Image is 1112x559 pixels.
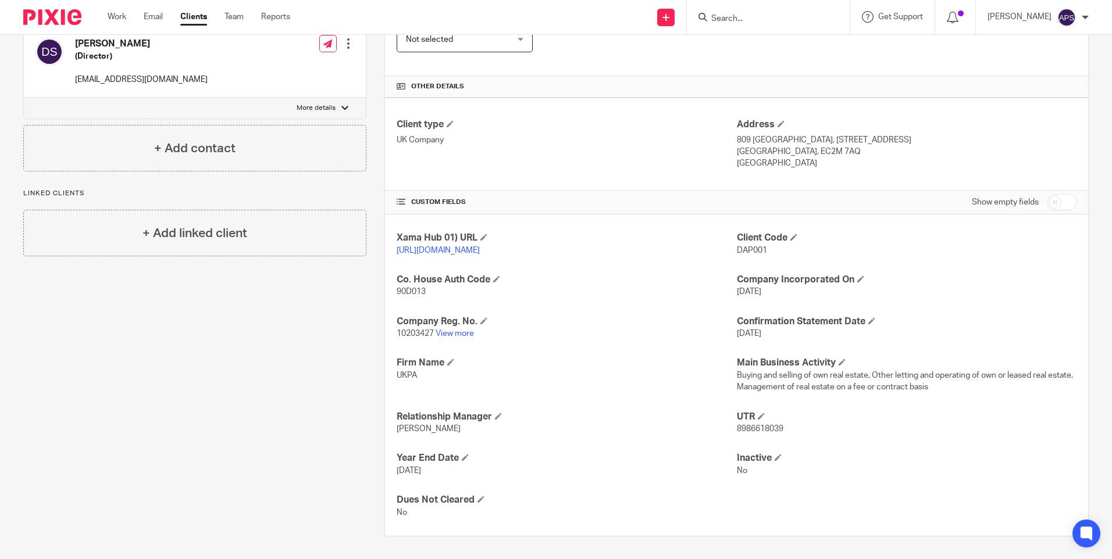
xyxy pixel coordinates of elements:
h4: Client Code [737,232,1077,244]
p: Linked clients [23,189,366,198]
h4: Xama Hub 01) URL [397,232,736,244]
span: UKPA [397,371,417,379]
h4: Company Reg. No. [397,316,736,328]
h4: Address [737,119,1077,131]
h4: Dues Not Cleared [397,494,736,506]
h4: Relationship Manager [397,411,736,423]
p: [PERSON_NAME] [988,11,1052,23]
span: [DATE] [737,288,761,296]
span: [DATE] [397,467,421,475]
img: Pixie [23,9,81,25]
input: Search [710,14,815,24]
span: Other details [411,82,464,91]
h4: Company Incorporated On [737,274,1077,286]
span: Not selected [406,35,453,44]
p: [GEOGRAPHIC_DATA] [737,157,1077,169]
a: View more [436,329,474,338]
span: 10203427 [397,329,434,338]
span: [PERSON_NAME] [397,425,461,433]
h4: CUSTOM FIELDS [397,198,736,207]
h4: [PERSON_NAME] [75,38,208,50]
img: svg%3E [35,38,63,66]
a: [URL][DOMAIN_NAME] [397,246,480,255]
h4: UTR [737,411,1077,423]
p: More details [297,103,336,113]
h4: Client type [397,119,736,131]
h4: Confirmation Statement Date [737,316,1077,328]
p: 809 [GEOGRAPHIC_DATA], [STREET_ADDRESS] [737,134,1077,146]
p: [GEOGRAPHIC_DATA], EC2M 7AQ [737,146,1077,157]
span: Get Support [878,13,923,21]
span: 8986618039 [737,425,783,433]
h4: Co. House Auth Code [397,274,736,286]
h4: Main Business Activity [737,357,1077,369]
h4: Year End Date [397,452,736,464]
span: [DATE] [737,329,761,338]
a: Clients [180,11,207,23]
span: 90D013 [397,288,426,296]
h4: Firm Name [397,357,736,369]
a: Team [224,11,244,23]
span: No [397,508,407,517]
span: DAP001 [737,246,767,255]
label: Show empty fields [972,196,1039,208]
a: Work [108,11,126,23]
img: svg%3E [1057,8,1076,27]
a: Email [144,11,163,23]
h4: + Add contact [154,139,236,157]
a: Reports [261,11,290,23]
h4: Inactive [737,452,1077,464]
h5: (Director) [75,51,208,62]
span: Buying and selling of own real estate, Other letting and operating of own or leased real estate, ... [737,371,1073,391]
span: No [737,467,747,475]
p: UK Company [397,134,736,146]
h4: + Add linked client [142,224,247,242]
p: [EMAIL_ADDRESS][DOMAIN_NAME] [75,74,208,85]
